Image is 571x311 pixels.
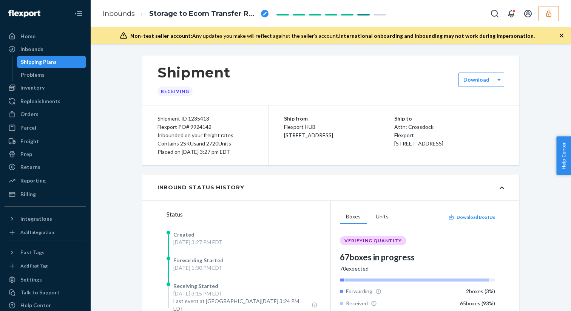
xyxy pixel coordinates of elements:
div: 65 boxes ( 93 %) [460,300,495,307]
div: Integrations [20,215,52,223]
button: Integrations [5,213,86,225]
div: Home [20,32,35,40]
p: Ship from [284,114,394,123]
a: Inbounds [5,43,86,55]
button: Help Center [556,136,571,175]
a: Inventory [5,82,86,94]
div: Returns [20,163,40,171]
p: Ship to [394,114,505,123]
a: Shipping Plans [17,56,86,68]
div: Problems [21,71,45,79]
a: Inbounds [103,9,135,18]
a: Billing [5,188,86,200]
span: Created [173,231,194,238]
p: Attn: Crossdock [394,123,505,131]
div: Inbounds [20,45,43,53]
div: Shipment ID 1235413 [157,114,253,123]
div: Placed on [DATE] 3:27 pm EDT [157,148,253,156]
div: Prep [20,150,32,158]
div: Inventory [20,84,45,91]
button: Close Navigation [71,6,86,21]
div: Shipping Plans [21,58,57,66]
div: Parcel [20,124,36,132]
div: 70 expected [340,265,495,272]
a: Add Fast Tag [5,261,86,271]
img: Flexport logo [8,10,40,17]
div: Forwarding [340,288,381,295]
span: International onboarding and inbounding may not work during impersonation. [339,32,535,39]
button: Open account menu [520,6,536,21]
div: Talk to Support [20,289,60,296]
div: Any updates you make will reflect against the seller's account. [130,32,535,40]
div: Replenishments [20,97,60,105]
ol: breadcrumbs [97,3,275,25]
div: Help Center [20,302,51,309]
a: Replenishments [5,95,86,107]
div: [DATE] 3:27 PM EDT [173,238,222,246]
div: Orders [20,110,39,118]
div: Add Fast Tag [20,263,48,269]
a: Problems [17,69,86,81]
label: Download [463,76,489,84]
div: 67 boxes in progress [340,251,495,263]
a: Parcel [5,122,86,134]
a: Returns [5,161,86,173]
a: Home [5,30,86,42]
div: Settings [20,276,42,283]
div: Contains 2 SKUs and 2720 Units [157,139,253,148]
a: Reporting [5,175,86,187]
span: Flexport HUB [STREET_ADDRESS] [284,124,333,138]
span: Receiving Started [173,283,218,289]
button: Open notifications [504,6,519,21]
div: Inbound Status History [157,184,244,191]
div: 2 boxes ( 3 %) [466,288,495,295]
a: Settings [5,274,86,286]
h1: Shipment [157,65,230,80]
div: Inbounded on your freight rates [157,131,253,139]
div: Fast Tags [20,249,45,256]
button: Open Search Box [487,6,502,21]
div: Add Integration [20,229,54,235]
div: Billing [20,190,36,198]
a: Prep [5,148,86,160]
span: [STREET_ADDRESS] [394,140,443,147]
div: [DATE] 1:30 PM EDT [173,264,224,272]
button: Download Box IDs [448,214,495,220]
button: Fast Tags [5,246,86,258]
div: Reporting [20,177,46,184]
div: Receiving [157,87,193,96]
p: Flexport [394,131,505,139]
span: Storage to Ecom Transfer RPK4AMY9CU9XG [149,9,258,19]
a: Orders [5,108,86,120]
a: Add Integration [5,228,86,237]
div: Received [340,300,377,307]
span: Forwarding Started [173,257,224,263]
iframe: Opens a widget where you can chat to one of our agents [522,288,563,307]
button: Boxes [340,210,367,224]
span: VERIFYING QUANTITY [344,238,402,244]
span: Non-test seller account: [130,32,192,39]
div: [DATE] 3:15 PM EDT [173,290,318,297]
button: Units [370,210,395,224]
div: Freight [20,138,39,145]
div: Status [167,210,330,219]
button: Talk to Support [5,286,86,299]
div: Flexport PO# 9924142 [157,123,253,131]
a: Freight [5,135,86,147]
